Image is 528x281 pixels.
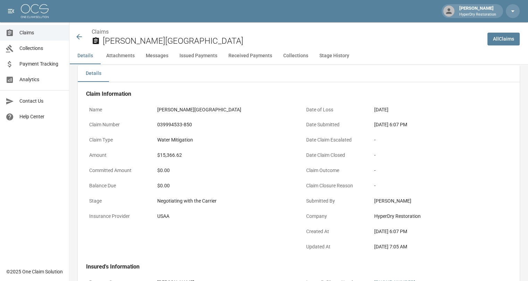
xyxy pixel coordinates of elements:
[19,29,64,36] span: Claims
[374,228,509,235] div: [DATE] 6:07 PM
[303,225,366,238] p: Created At
[374,121,509,128] div: [DATE] 6:07 PM
[374,243,509,250] div: [DATE] 7:05 AM
[303,118,366,131] p: Date Submitted
[86,91,511,97] h4: Claim Information
[303,240,366,254] p: Updated At
[6,268,63,275] div: © 2025 One Claim Solution
[19,76,64,83] span: Analytics
[303,164,366,177] p: Claim Outcome
[86,133,149,147] p: Claim Type
[374,136,509,144] div: -
[374,152,509,159] div: -
[86,210,149,223] p: Insurance Provider
[19,97,64,105] span: Contact Us
[157,167,292,174] div: $0.00
[69,48,101,64] button: Details
[157,213,292,220] div: USAA
[69,48,528,64] div: anchor tabs
[374,167,509,174] div: -
[19,113,64,120] span: Help Center
[92,28,482,36] nav: breadcrumb
[487,33,520,45] a: AllClaims
[374,106,509,113] div: [DATE]
[92,28,109,35] a: Claims
[21,4,49,18] img: ocs-logo-white-transparent.png
[314,48,355,64] button: Stage History
[157,182,292,189] div: $0.00
[86,194,149,208] p: Stage
[374,182,509,189] div: -
[86,179,149,193] p: Balance Due
[303,194,366,208] p: Submitted By
[157,106,292,113] div: [PERSON_NAME][GEOGRAPHIC_DATA]
[19,60,64,68] span: Payment Tracking
[101,48,140,64] button: Attachments
[157,197,292,205] div: Negotiating with the Carrier
[303,148,366,162] p: Date Claim Closed
[86,263,511,270] h4: Insured's Information
[303,179,366,193] p: Claim Closure Reason
[157,152,292,159] div: $15,366.62
[140,48,174,64] button: Messages
[278,48,314,64] button: Collections
[78,65,109,82] button: Details
[157,121,292,128] div: 039994533-850
[86,164,149,177] p: Committed Amount
[303,133,366,147] p: Date Claim Escalated
[303,103,366,117] p: Date of Loss
[456,5,499,17] div: [PERSON_NAME]
[4,4,18,18] button: open drawer
[174,48,223,64] button: Issued Payments
[78,65,520,82] div: details tabs
[374,213,509,220] div: HyperDry Restoration
[86,118,149,131] p: Claim Number
[86,103,149,117] p: Name
[19,45,64,52] span: Collections
[459,12,496,18] p: HyperDry Restoration
[374,197,509,205] div: [PERSON_NAME]
[157,136,292,144] div: Water Mitigation
[86,148,149,162] p: Amount
[303,210,366,223] p: Company
[223,48,278,64] button: Received Payments
[103,36,482,46] h2: [PERSON_NAME][GEOGRAPHIC_DATA]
